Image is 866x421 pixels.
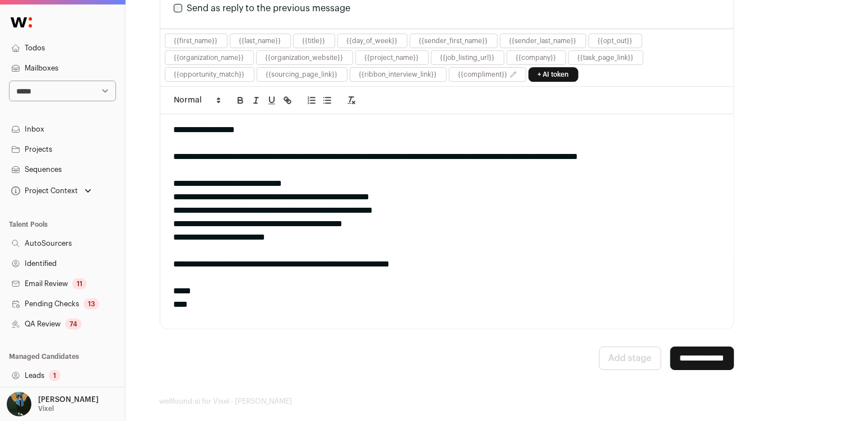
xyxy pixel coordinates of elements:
[266,70,338,79] button: {{sourcing_page_link}}
[529,67,578,82] a: + AI token
[9,183,94,199] button: Open dropdown
[239,36,281,45] button: {{last_name}}
[359,70,437,79] button: {{ribbon_interview_link}}
[441,53,495,62] button: {{job_listing_url}}
[4,392,101,417] button: Open dropdown
[365,53,419,62] button: {{project_name}}
[65,319,82,330] div: 74
[459,70,508,79] button: {{compliment}}
[510,36,577,45] button: {{sender_last_name}}
[38,395,99,404] p: [PERSON_NAME]
[9,186,78,195] div: Project Context
[347,36,398,45] button: {{day_of_week}}
[266,53,344,62] button: {{organization_website}}
[84,298,99,310] div: 13
[174,53,244,62] button: {{organization_name}}
[598,36,633,45] button: {{opt_out}}
[4,11,38,34] img: Wellfound
[578,53,634,62] button: {{task_page_link}}
[174,36,218,45] button: {{first_name}}
[7,392,31,417] img: 12031951-medium_jpg
[419,36,488,45] button: {{sender_first_name}}
[72,278,87,289] div: 11
[38,404,54,413] p: Vixel
[49,370,61,381] div: 1
[174,70,245,79] button: {{opportunity_match}}
[516,53,557,62] button: {{company}}
[187,4,350,13] label: Send as reply to the previous message
[303,36,326,45] button: {{title}}
[160,397,832,406] footer: wellfound:ai for Vixel - [PERSON_NAME]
